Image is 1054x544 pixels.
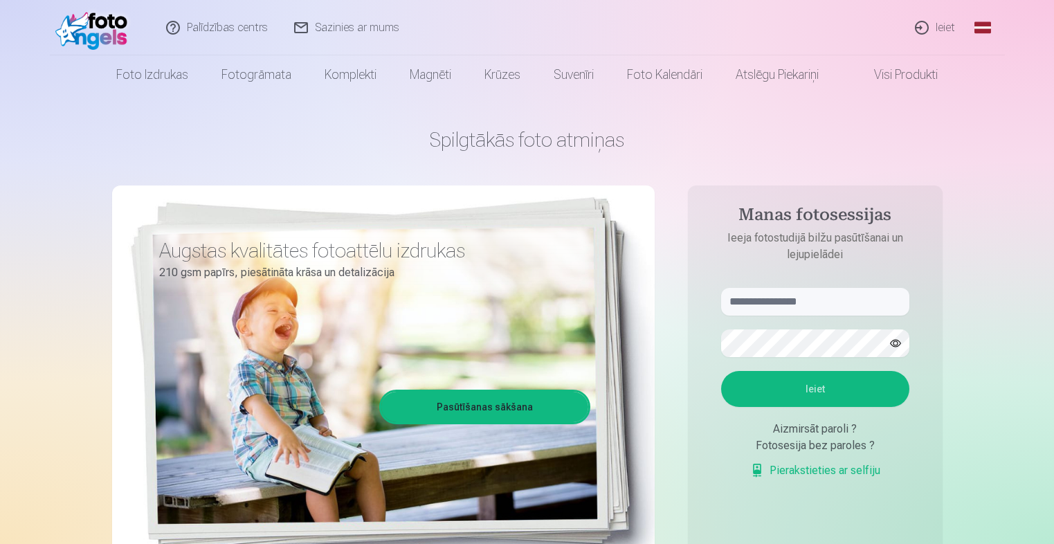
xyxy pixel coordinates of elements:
[468,55,537,94] a: Krūzes
[205,55,308,94] a: Fotogrāmata
[835,55,954,94] a: Visi produkti
[100,55,205,94] a: Foto izdrukas
[719,55,835,94] a: Atslēgu piekariņi
[393,55,468,94] a: Magnēti
[112,127,943,152] h1: Spilgtākās foto atmiņas
[721,437,909,454] div: Fotosesija bez paroles ?
[55,6,135,50] img: /fa1
[381,392,588,422] a: Pasūtīšanas sākšana
[159,238,580,263] h3: Augstas kvalitātes fotoattēlu izdrukas
[707,230,923,263] p: Ieeja fotostudijā bilžu pasūtīšanai un lejupielādei
[721,421,909,437] div: Aizmirsāt paroli ?
[159,263,580,282] p: 210 gsm papīrs, piesātināta krāsa un detalizācija
[707,205,923,230] h4: Manas fotosessijas
[610,55,719,94] a: Foto kalendāri
[308,55,393,94] a: Komplekti
[721,371,909,407] button: Ieiet
[750,462,880,479] a: Pierakstieties ar selfiju
[537,55,610,94] a: Suvenīri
